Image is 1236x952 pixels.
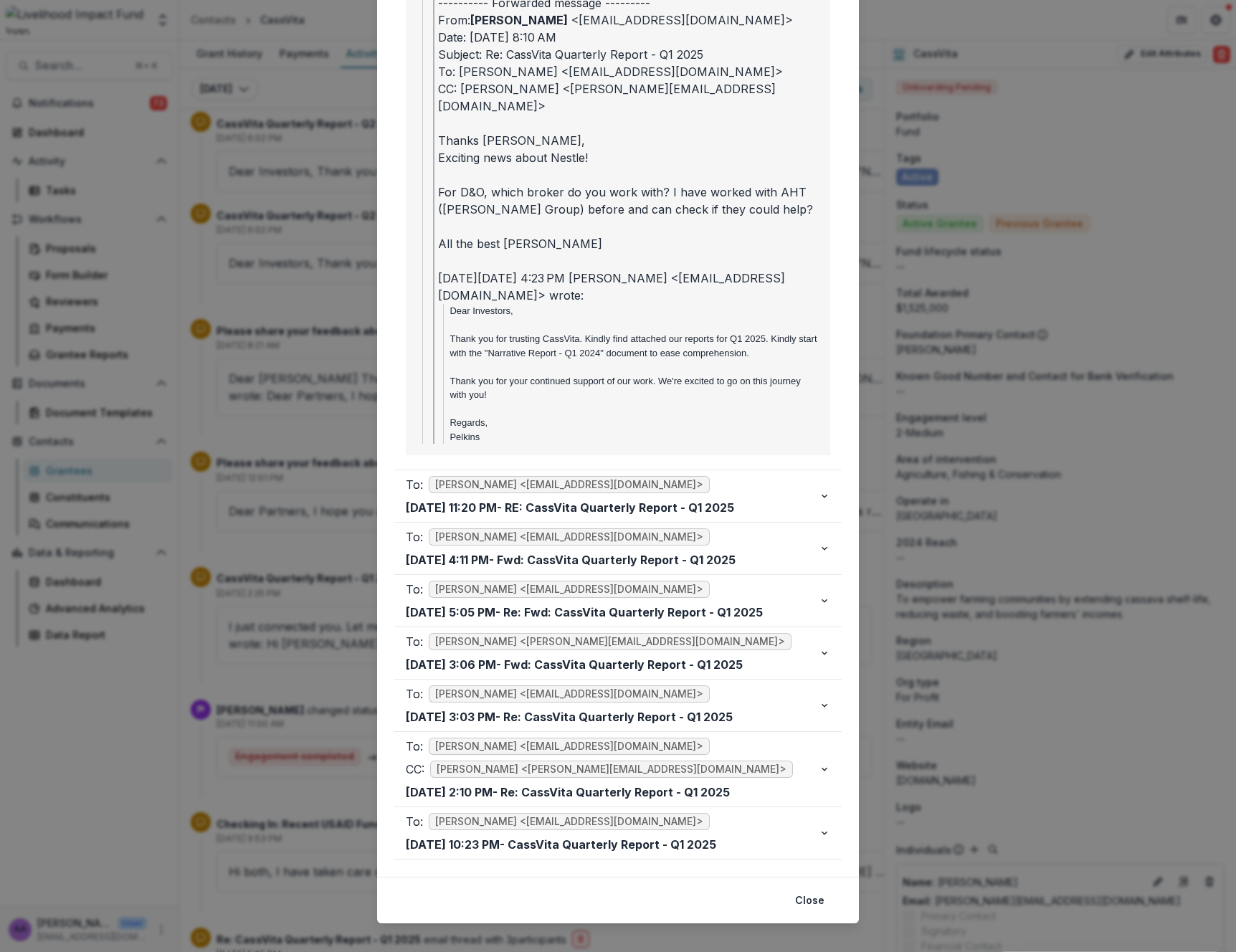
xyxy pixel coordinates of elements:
span: [PERSON_NAME] <[EMAIL_ADDRESS][DOMAIN_NAME]> [429,685,710,703]
span: [PERSON_NAME] <[EMAIL_ADDRESS][DOMAIN_NAME]> [429,738,710,755]
a: [EMAIL_ADDRESS][DOMAIN_NAME] [569,65,775,79]
p: To: [406,476,423,493]
span: [PERSON_NAME] <[EMAIL_ADDRESS][DOMAIN_NAME]> [429,581,710,598]
p: To: [406,581,423,598]
div: Exciting news about Nestle! [438,149,819,252]
p: Thank you for your continued support of our work. We're excited to go on this journey with you! [450,374,819,402]
p: Dear Investors, [450,304,819,318]
div: Thanks [PERSON_NAME], [438,132,819,252]
p: To: [406,633,423,650]
div: All the best [PERSON_NAME] [438,235,819,252]
p: [DATE] 2:10 PM - Re: CassVita Quarterly Report - Q1 2025 [406,784,730,801]
p: [DATE] 11:20 PM - RE: CassVita Quarterly Report - Q1 2025 [406,499,734,516]
button: Close [786,889,833,912]
a: [PERSON_NAME][EMAIL_ADDRESS][DOMAIN_NAME] [438,82,776,113]
span: [PERSON_NAME] <[EMAIL_ADDRESS][DOMAIN_NAME]> [429,813,710,830]
p: [DATE] 3:06 PM - Fwd: CassVita Quarterly Report - Q1 2025 [406,656,743,673]
button: To:[PERSON_NAME] <[EMAIL_ADDRESS][DOMAIN_NAME]>[DATE] 4:11 PM- Fwd: CassVita Quarterly Report - Q... [394,523,842,574]
p: To: [406,813,423,830]
button: To:[PERSON_NAME] <[EMAIL_ADDRESS][DOMAIN_NAME]>[DATE] 5:05 PM- Re: Fwd: CassVita Quarterly Report... [394,575,842,627]
p: Pelkins [450,430,819,444]
span: < > [571,13,793,27]
strong: [PERSON_NAME] [470,13,568,27]
a: [EMAIL_ADDRESS][DOMAIN_NAME] [579,13,785,27]
button: To:[PERSON_NAME] <[EMAIL_ADDRESS][DOMAIN_NAME]>[DATE] 11:20 PM- RE: CassVita Quarterly Report - Q... [394,470,842,522]
p: [DATE] 3:03 PM - Re: CassVita Quarterly Report - Q1 2025 [406,708,733,725]
p: [DATE] 5:05 PM - Re: Fwd: CassVita Quarterly Report - Q1 2025 [406,604,763,621]
span: [PERSON_NAME] <[EMAIL_ADDRESS][DOMAIN_NAME]> [429,528,710,546]
p: CC: [406,761,424,778]
button: To:[PERSON_NAME] <[EMAIL_ADDRESS][DOMAIN_NAME]>[DATE] 3:03 PM- Re: CassVita Quarterly Report - Q1... [394,680,842,731]
p: [DATE] 10:23 PM - CassVita Quarterly Report - Q1 2025 [406,836,716,853]
p: To: [406,738,423,755]
span: [PERSON_NAME] <[EMAIL_ADDRESS][DOMAIN_NAME]> [429,476,710,493]
p: [DATE] 4:11 PM - Fwd: CassVita Quarterly Report - Q1 2025 [406,551,736,568]
button: To:[PERSON_NAME] <[PERSON_NAME][EMAIL_ADDRESS][DOMAIN_NAME]>[DATE] 3:06 PM- Fwd: CassVita Quarter... [394,627,842,679]
span: [PERSON_NAME] <[PERSON_NAME][EMAIL_ADDRESS][DOMAIN_NAME]> [429,633,791,650]
p: To: [406,528,423,546]
button: To:[PERSON_NAME] <[EMAIL_ADDRESS][DOMAIN_NAME]>CC:[PERSON_NAME] <[PERSON_NAME][EMAIL_ADDRESS][DOM... [394,732,842,806]
div: [DATE][DATE] 4:23 PM [PERSON_NAME] < > wrote: [438,270,819,304]
button: To:[PERSON_NAME] <[EMAIL_ADDRESS][DOMAIN_NAME]>[DATE] 10:23 PM- CassVita Quarterly Report - Q1 2025 [394,807,842,859]
p: To: [406,685,423,703]
span: [PERSON_NAME] <[PERSON_NAME][EMAIL_ADDRESS][DOMAIN_NAME]> [430,761,793,778]
p: Regards, [450,416,819,430]
div: For D&O, which broker do you work with? I have worked with AHT ([PERSON_NAME] Group) before and c... [438,184,819,218]
p: Thank you for trusting CassVita. Kindly find attached our reports for Q1 2025. Kindly start with ... [450,332,819,360]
